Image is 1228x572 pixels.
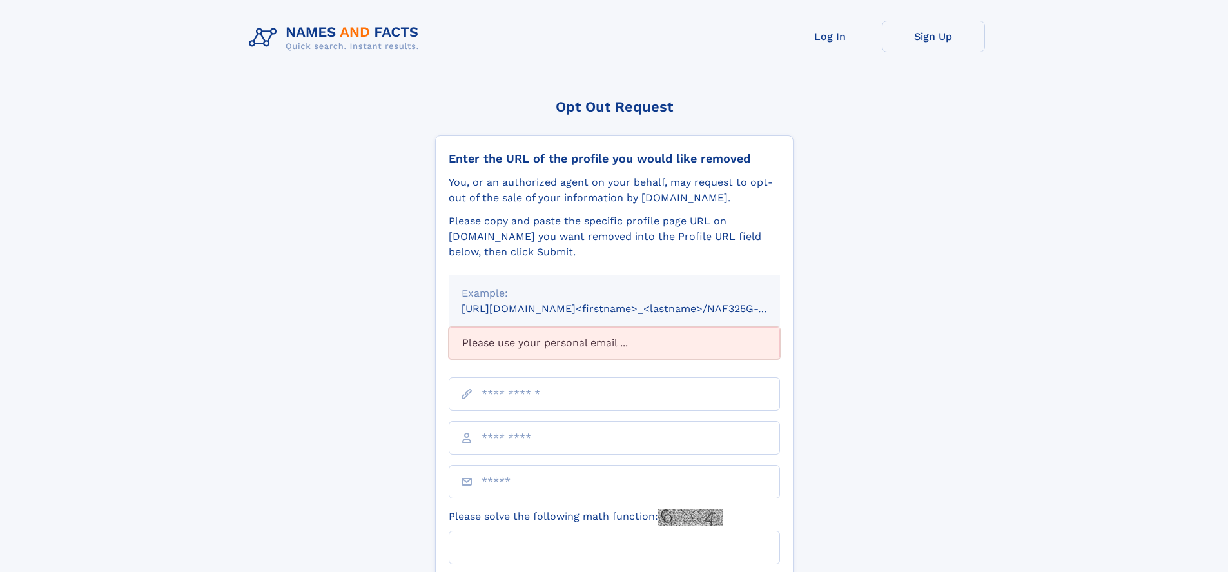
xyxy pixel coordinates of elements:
a: Sign Up [882,21,985,52]
label: Please solve the following math function: [449,509,723,526]
div: Please use your personal email ... [449,327,780,359]
div: Enter the URL of the profile you would like removed [449,152,780,166]
small: [URL][DOMAIN_NAME]<firstname>_<lastname>/NAF325G-xxxxxxxx [462,302,804,315]
div: Example: [462,286,767,301]
div: Opt Out Request [435,99,794,115]
img: Logo Names and Facts [244,21,429,55]
div: Please copy and paste the specific profile page URL on [DOMAIN_NAME] you want removed into the Pr... [449,213,780,260]
a: Log In [779,21,882,52]
div: You, or an authorized agent on your behalf, may request to opt-out of the sale of your informatio... [449,175,780,206]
